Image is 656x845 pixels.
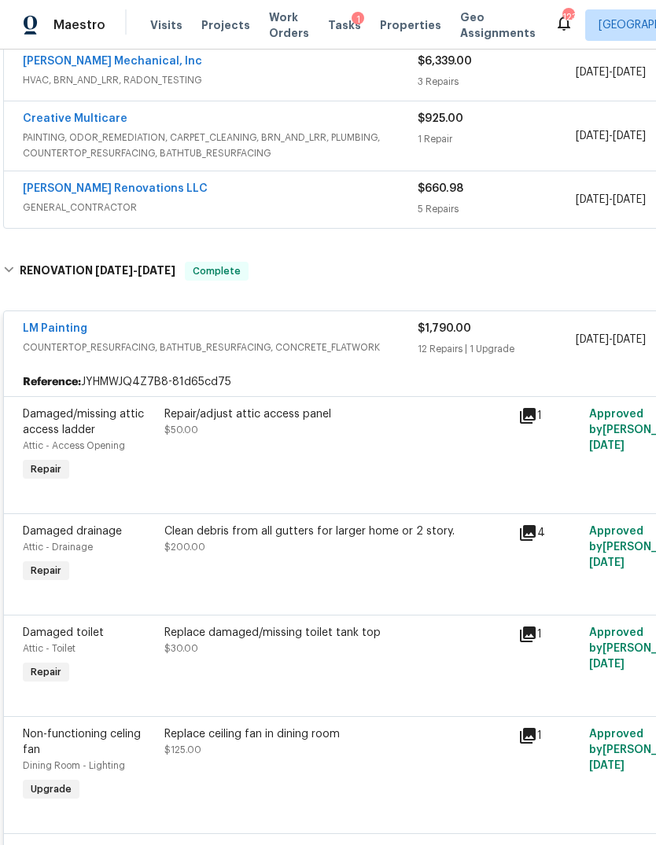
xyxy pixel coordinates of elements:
[53,17,105,33] span: Maestro
[164,524,509,539] div: Clean debris from all gutters for larger home or 2 story.
[23,56,202,67] a: [PERSON_NAME] Mechanical, Inc
[418,131,576,147] div: 1 Repair
[418,56,472,67] span: $6,339.00
[23,340,418,355] span: COUNTERTOP_RESURFACING, BATHTUB_RESURFACING, CONCRETE_FLATWORK
[23,200,418,215] span: GENERAL_CONTRACTOR
[418,113,463,124] span: $925.00
[562,9,573,25] div: 123
[23,72,418,88] span: HVAC, BRN_AND_LRR, RADON_TESTING
[23,627,104,638] span: Damaged toilet
[380,17,441,33] span: Properties
[418,323,471,334] span: $1,790.00
[576,130,609,141] span: [DATE]
[24,461,68,477] span: Repair
[613,334,646,345] span: [DATE]
[418,74,576,90] div: 3 Repairs
[95,265,175,276] span: -
[576,67,609,78] span: [DATE]
[23,441,125,450] span: Attic - Access Opening
[518,524,580,542] div: 4
[418,341,576,357] div: 12 Repairs | 1 Upgrade
[352,12,364,28] div: 1
[23,183,208,194] a: [PERSON_NAME] Renovations LLC
[23,644,76,653] span: Attic - Toilet
[576,334,609,345] span: [DATE]
[589,557,625,568] span: [DATE]
[24,563,68,579] span: Repair
[23,729,141,755] span: Non-functioning celing fan
[24,781,78,797] span: Upgrade
[164,425,198,435] span: $50.00
[576,194,609,205] span: [DATE]
[24,664,68,680] span: Repair
[164,542,205,552] span: $200.00
[164,644,198,653] span: $30.00
[613,194,646,205] span: [DATE]
[576,128,646,144] span: -
[418,183,463,194] span: $660.98
[576,64,646,80] span: -
[518,406,580,425] div: 1
[589,760,625,771] span: [DATE]
[164,726,509,742] div: Replace ceiling fan in dining room
[613,130,646,141] span: [DATE]
[589,440,625,451] span: [DATE]
[138,265,175,276] span: [DATE]
[23,374,81,390] b: Reference:
[518,625,580,644] div: 1
[23,526,122,537] span: Damaged drainage
[23,130,418,161] span: PAINTING, ODOR_REMEDIATION, CARPET_CLEANING, BRN_AND_LRR, PLUMBING, COUNTERTOP_RESURFACING, BATHT...
[460,9,536,41] span: Geo Assignments
[23,113,127,124] a: Creative Multicare
[201,17,250,33] span: Projects
[613,67,646,78] span: [DATE]
[23,323,87,334] a: LM Painting
[576,332,646,347] span: -
[164,625,509,641] div: Replace damaged/missing toilet tank top
[418,201,576,217] div: 5 Repairs
[95,265,133,276] span: [DATE]
[23,409,144,435] span: Damaged/missing attic access ladder
[589,659,625,670] span: [DATE]
[164,406,509,422] div: Repair/adjust attic access panel
[518,726,580,745] div: 1
[23,542,93,552] span: Attic - Drainage
[269,9,309,41] span: Work Orders
[20,262,175,281] h6: RENOVATION
[150,17,182,33] span: Visits
[328,20,361,31] span: Tasks
[186,263,247,279] span: Complete
[576,192,646,208] span: -
[23,761,125,770] span: Dining Room - Lighting
[164,745,201,755] span: $125.00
